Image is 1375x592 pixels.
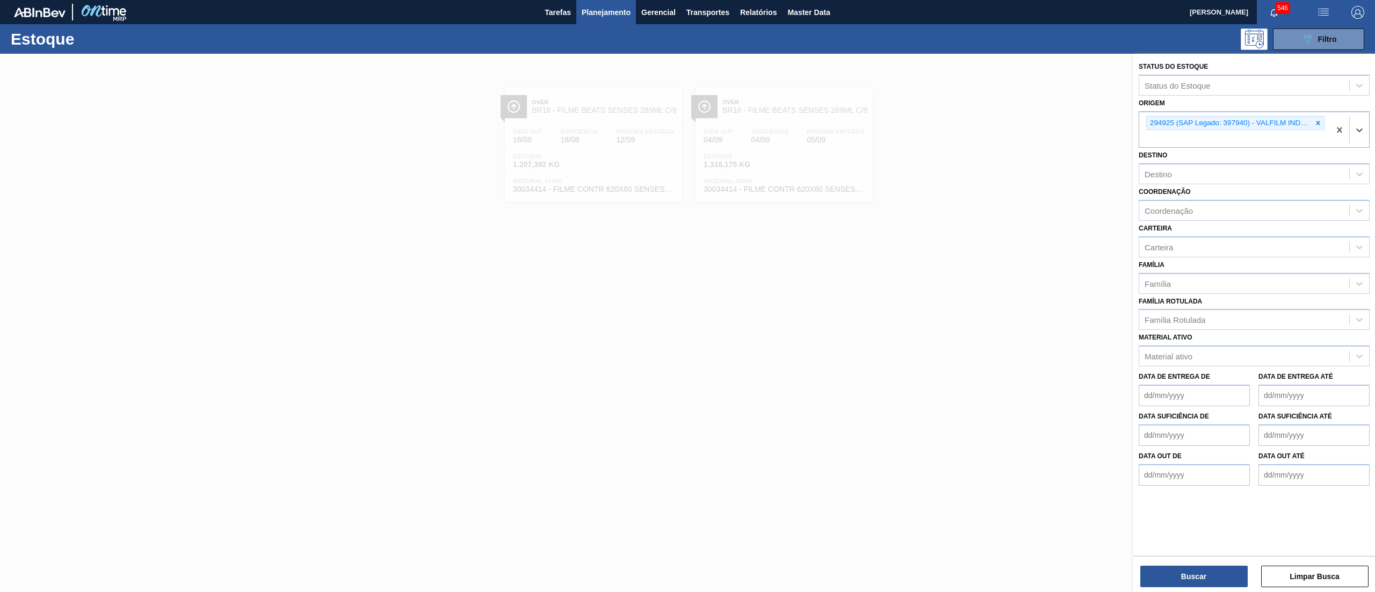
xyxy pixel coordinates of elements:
[1258,413,1332,420] label: Data suficiência até
[1139,99,1165,107] label: Origem
[1317,6,1330,19] img: userActions
[1139,373,1210,380] label: Data de Entrega de
[1139,298,1202,305] label: Família Rotulada
[1145,170,1172,179] div: Destino
[1139,424,1250,446] input: dd/mm/yyyy
[1145,315,1205,324] div: Família Rotulada
[1257,5,1291,20] button: Notificações
[1139,334,1192,341] label: Material ativo
[1139,151,1167,159] label: Destino
[1258,373,1333,380] label: Data de Entrega até
[1258,385,1370,406] input: dd/mm/yyyy
[1351,6,1364,19] img: Logout
[1139,413,1209,420] label: Data suficiência de
[1139,385,1250,406] input: dd/mm/yyyy
[1258,452,1305,460] label: Data out até
[1139,63,1208,70] label: Status do Estoque
[1139,464,1250,486] input: dd/mm/yyyy
[1258,424,1370,446] input: dd/mm/yyyy
[787,6,830,19] span: Master Data
[740,6,777,19] span: Relatórios
[582,6,631,19] span: Planejamento
[1318,35,1337,44] span: Filtro
[1139,225,1172,232] label: Carteira
[1147,117,1312,130] div: 294925 (SAP Legado: 397940) - VALFILM INDUSTRIA E COMERCIO
[1145,352,1192,361] div: Material ativo
[545,6,571,19] span: Tarefas
[1139,188,1191,196] label: Coordenação
[11,33,178,45] h1: Estoque
[1145,242,1173,251] div: Carteira
[1273,28,1364,50] button: Filtro
[1139,452,1182,460] label: Data out de
[1275,2,1290,14] span: 546
[1139,261,1164,269] label: Família
[1145,81,1211,90] div: Status do Estoque
[686,6,729,19] span: Transportes
[14,8,66,17] img: TNhmsLtSVTkK8tSr43FrP2fwEKptu5GPRR3wAAAABJRU5ErkJggg==
[1145,279,1171,288] div: Família
[1241,28,1268,50] div: Pogramando: nenhum usuário selecionado
[1145,206,1193,215] div: Coordenação
[641,6,676,19] span: Gerencial
[1258,464,1370,486] input: dd/mm/yyyy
